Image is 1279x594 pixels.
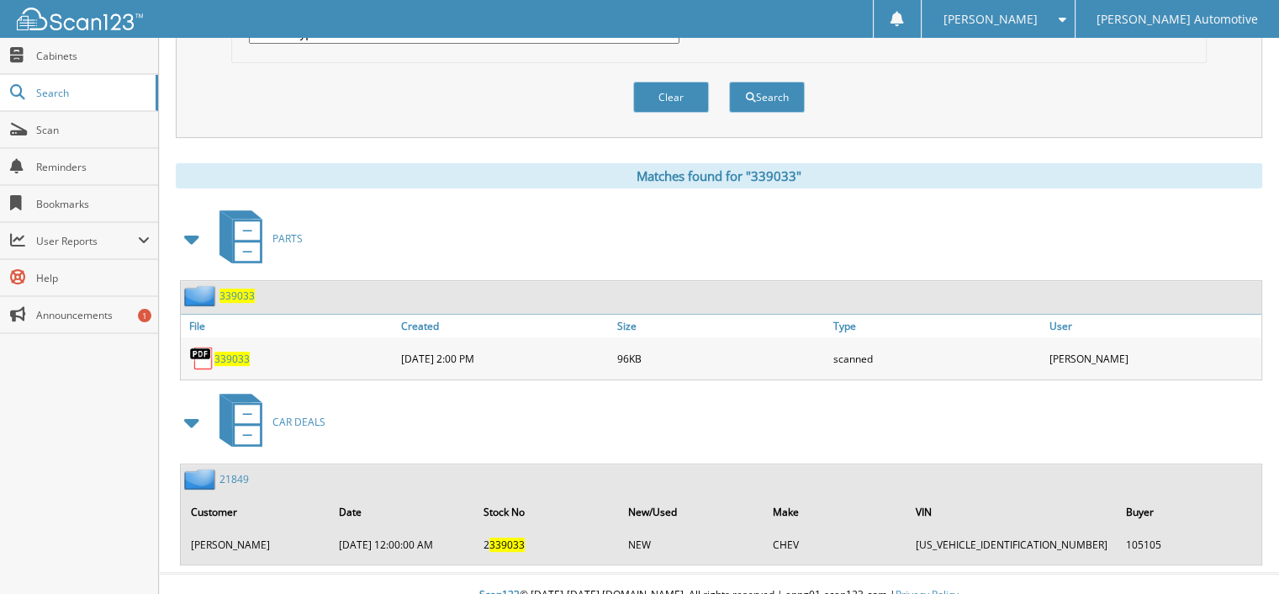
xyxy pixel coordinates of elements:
[181,315,397,337] a: File
[272,231,303,246] span: PARTS
[475,531,618,559] td: 2
[36,271,150,285] span: Help
[907,531,1116,559] td: [US_VEHICLE_IDENTIFICATION_NUMBER]
[397,315,613,337] a: Created
[219,289,255,303] a: 339033
[214,352,250,366] a: 339033
[829,342,1045,375] div: scanned
[176,163,1262,188] div: Matches found for "339033"
[182,531,329,559] td: [PERSON_NAME]
[1118,531,1260,559] td: 105105
[764,495,906,529] th: Make
[330,531,473,559] td: [DATE] 12:00:00 AM
[36,123,150,137] span: Scan
[184,469,219,490] img: folder2.png
[272,415,325,429] span: CAR DEALS
[1097,14,1258,24] span: [PERSON_NAME] Automotive
[620,531,764,559] td: NEW
[613,315,829,337] a: Size
[36,86,147,100] span: Search
[729,82,805,113] button: Search
[764,531,906,559] td: CHEV
[829,315,1045,337] a: Type
[475,495,618,529] th: Stock No
[189,346,214,371] img: PDF.png
[489,538,525,552] span: 339033
[613,342,829,375] div: 96KB
[219,472,249,486] a: 21849
[209,389,325,455] a: CAR DEALS
[182,495,329,529] th: Customer
[209,205,303,272] a: PARTS
[36,197,150,211] span: Bookmarks
[907,495,1116,529] th: VIN
[17,8,143,30] img: scan123-logo-white.svg
[620,495,764,529] th: New/Used
[1045,315,1261,337] a: User
[36,308,150,322] span: Announcements
[36,234,138,248] span: User Reports
[138,309,151,322] div: 1
[330,495,473,529] th: Date
[943,14,1037,24] span: [PERSON_NAME]
[1118,495,1260,529] th: Buyer
[184,285,219,306] img: folder2.png
[1045,342,1261,375] div: [PERSON_NAME]
[397,342,613,375] div: [DATE] 2:00 PM
[36,49,150,63] span: Cabinets
[36,160,150,174] span: Reminders
[633,82,709,113] button: Clear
